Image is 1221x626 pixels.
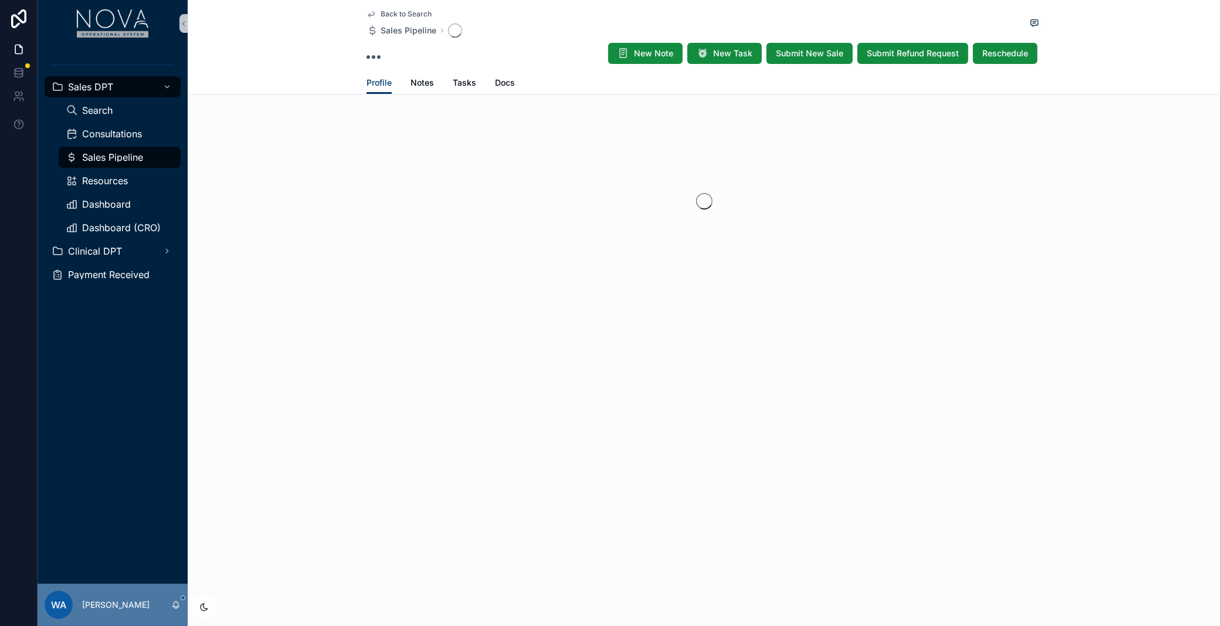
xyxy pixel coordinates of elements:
span: Sales Pipeline [381,25,436,36]
a: Payment Received [45,264,181,285]
img: App logo [77,9,149,38]
div: scrollable content [38,47,188,300]
span: Consultations [82,129,142,138]
a: Profile [367,72,392,94]
a: Sales Pipeline [59,147,181,168]
span: Resources [82,176,128,185]
span: Tasks [453,77,476,89]
a: Dashboard [59,194,181,215]
a: Resources [59,170,181,191]
button: Submit New Sale [766,43,853,64]
p: [PERSON_NAME] [82,599,150,611]
a: Consultations [59,123,181,144]
span: Sales DPT [68,82,113,92]
button: Submit Refund Request [857,43,968,64]
span: Profile [367,77,392,89]
span: Clinical DPT [68,246,122,256]
a: Dashboard (CRO) [59,217,181,238]
span: Back to Search [381,9,432,19]
span: New Task [713,48,752,59]
a: Tasks [453,72,476,96]
a: Docs [495,72,515,96]
span: Submit New Sale [776,48,843,59]
button: New Task [687,43,762,64]
span: Notes [411,77,434,89]
span: Dashboard (CRO) [82,223,161,232]
span: Submit Refund Request [867,48,959,59]
span: Docs [495,77,515,89]
span: Dashboard [82,199,131,209]
span: Search [82,106,113,115]
span: Reschedule [982,48,1028,59]
span: WA [51,598,66,612]
button: Reschedule [973,43,1037,64]
span: Payment Received [68,270,150,279]
a: Clinical DPT [45,241,181,262]
a: Sales DPT [45,76,181,97]
span: Sales Pipeline [82,153,143,162]
a: Notes [411,72,434,96]
button: New Note [608,43,683,64]
span: New Note [634,48,673,59]
a: Sales Pipeline [367,25,436,36]
a: Search [59,100,181,121]
a: Back to Search [367,9,432,19]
